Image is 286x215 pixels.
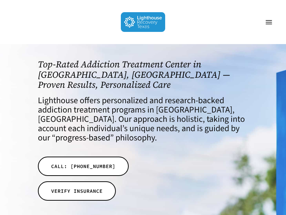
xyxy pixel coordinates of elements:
[38,181,116,201] a: VERIFY INSURANCE
[51,187,103,195] span: VERIFY INSURANCE
[262,19,276,26] a: Navigation Menu
[55,132,110,144] a: progress-based
[38,157,129,176] a: CALL: [PHONE_NUMBER]
[51,163,115,170] span: CALL: [PHONE_NUMBER]
[121,12,166,32] img: Lighthouse Recovery Texas
[38,96,248,143] h4: Lighthouse offers personalized and research-backed addiction treatment programs in [GEOGRAPHIC_DA...
[38,59,248,90] h1: Top-Rated Addiction Treatment Center in [GEOGRAPHIC_DATA], [GEOGRAPHIC_DATA] — Proven Results, Pe...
